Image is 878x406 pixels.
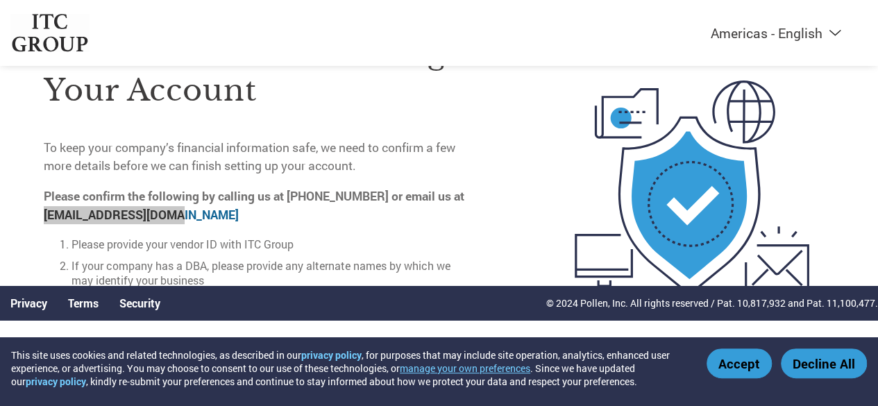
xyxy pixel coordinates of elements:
[71,237,471,251] li: Please provide your vendor ID with ITC Group
[44,207,239,223] a: [EMAIL_ADDRESS][DOMAIN_NAME]
[707,348,772,378] button: Accept
[44,139,471,176] p: To keep your company’s financial information safe, we need to confirm a few more details before w...
[10,296,47,310] a: Privacy
[26,375,86,388] a: privacy policy
[44,188,464,222] strong: Please confirm the following by calling us at [PHONE_NUMBER] or email us at
[400,362,530,375] button: manage your own preferences
[11,348,686,388] div: This site uses cookies and related technologies, as described in our , for purposes that may incl...
[546,296,878,310] p: © 2024 Pollen, Inc. All rights reserved / Pat. 10,817,932 and Pat. 11,100,477.
[44,34,471,109] h3: Thank you for activating your account
[71,258,471,287] li: If your company has a DBA, please provide any alternate names by which we may identify your business
[550,4,834,372] img: activated
[301,348,362,362] a: privacy policy
[781,348,867,378] button: Decline All
[119,296,160,310] a: Security
[10,14,90,52] img: ITC Group
[68,296,99,310] a: Terms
